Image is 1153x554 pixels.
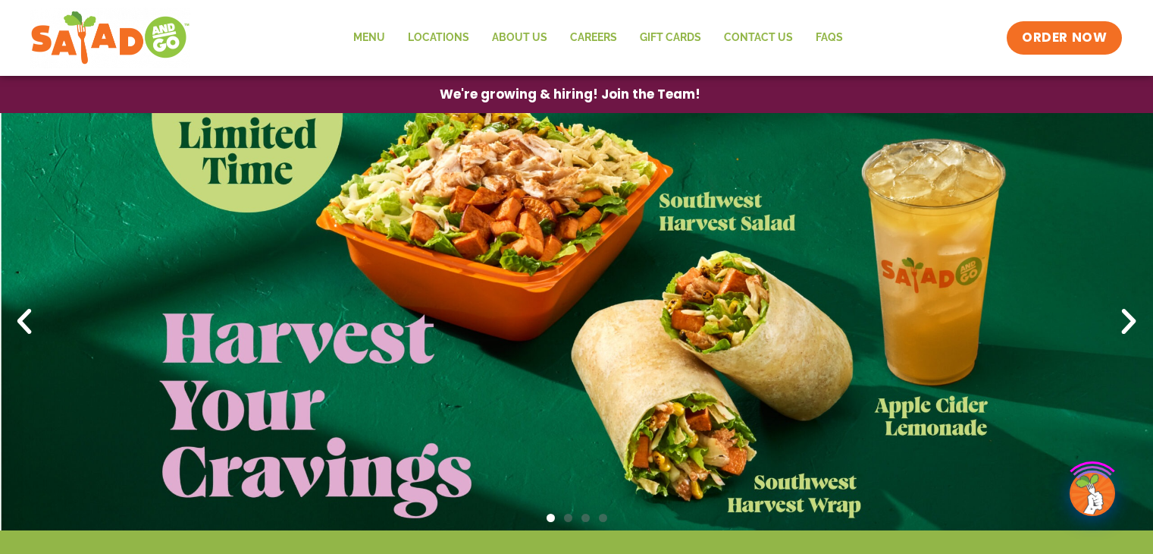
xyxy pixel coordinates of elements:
a: Contact Us [713,20,804,55]
img: new-SAG-logo-768×292 [30,8,190,68]
a: About Us [481,20,559,55]
span: We're growing & hiring! Join the Team! [440,88,700,101]
span: ORDER NOW [1022,29,1107,47]
a: Careers [559,20,628,55]
a: Locations [396,20,481,55]
span: Go to slide 2 [564,514,572,522]
a: GIFT CARDS [628,20,713,55]
a: ORDER NOW [1007,21,1122,55]
div: Previous slide [8,305,41,338]
a: FAQs [804,20,854,55]
nav: Menu [342,20,854,55]
a: We're growing & hiring! Join the Team! [417,77,723,112]
div: Next slide [1112,305,1145,338]
span: Go to slide 1 [547,514,555,522]
span: Go to slide 4 [599,514,607,522]
a: Menu [342,20,396,55]
span: Go to slide 3 [581,514,590,522]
